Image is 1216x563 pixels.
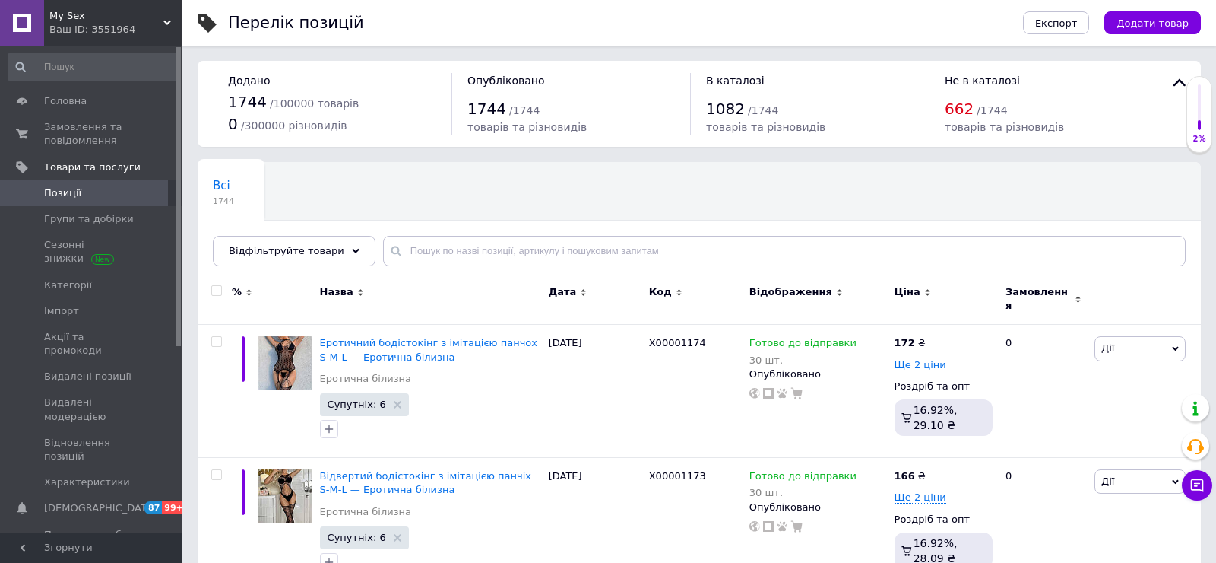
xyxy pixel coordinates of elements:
span: Замовлення та повідомлення [44,120,141,148]
span: Ще 2 ціни [895,359,946,371]
input: Пошук [8,53,179,81]
b: 172 [895,337,915,348]
span: Показники роботи компанії [44,528,141,555]
span: Готово до відправки [749,337,857,353]
span: / 100000 товарів [270,97,359,110]
a: Відвертий бодістокінг з імітацією панчіх S-M-L — Еротична білизна [320,470,531,495]
div: 30 шт. [749,355,857,366]
div: 2% [1187,134,1211,145]
span: Назва [320,285,353,299]
img: Откровенный бодистокинг с имитацией чулок S-M-L – Эротическое бельё [258,469,312,523]
span: Позиції [44,186,81,200]
div: Роздріб та опт [895,380,993,393]
span: Всі [213,179,230,192]
span: / 1744 [977,104,1007,116]
span: 87 [144,501,162,514]
span: My Sex [49,9,163,23]
span: Код [649,285,672,299]
div: Роздріб та опт [895,513,993,526]
span: Дата [549,285,577,299]
span: 1744 [467,100,506,118]
div: 0 [996,325,1091,458]
img: Эротический бодистокинг с имитацией чулок S-M-L – Эротическое бельё [258,336,312,390]
div: ₴ [895,469,926,483]
span: Дії [1101,342,1114,354]
span: Не в каталозі [945,75,1020,87]
span: Сезонні знижки [44,238,141,266]
span: Товари та послуги [44,161,141,174]
span: 16.92%, 29.10 ₴ [914,404,958,431]
span: Додано [228,75,270,87]
span: 1744 [213,196,234,207]
a: Еротична білизна [320,372,412,386]
button: Додати товар [1104,11,1201,34]
span: / 300000 різновидів [241,119,347,132]
span: Відновлення позицій [44,436,141,463]
button: Чат з покупцем [1182,470,1212,501]
span: [DEMOGRAPHIC_DATA] [44,501,157,515]
span: Замовлення [1005,285,1071,313]
a: Еротичний бодістокінг з імітацією панчох S-M-L — Еротична білизна [320,337,537,362]
input: Пошук по назві позиції, артикулу і пошуковим запитам [383,236,1186,266]
span: Видалені модерацією [44,396,141,423]
span: Ціна [895,285,920,299]
span: Видалені позиції [44,370,131,383]
span: Головна [44,94,87,108]
span: X00001173 [649,470,706,482]
div: Опубліковано [749,367,887,381]
div: 30 шт. [749,487,857,498]
a: Еротична білизна [320,505,412,519]
span: % [232,285,242,299]
span: Експорт [1035,17,1078,29]
span: товарів та різновидів [467,121,587,133]
span: Акції та промокоди [44,330,141,358]
span: Готово до відправки [749,470,857,486]
span: Додати товар [1116,17,1189,29]
span: 662 [945,100,974,118]
span: товарів та різновидів [706,121,825,133]
span: Дії [1101,476,1114,487]
div: Перелік позицій [228,15,364,31]
span: Опубліковано [467,75,545,87]
span: Категорії [44,278,92,292]
span: Супутніх: 6 [328,533,386,542]
span: 0 [228,115,238,133]
span: Відображення [749,285,832,299]
span: Супутніх: 6 [328,399,386,409]
button: Експорт [1023,11,1090,34]
span: Характеристики [44,476,130,489]
b: 166 [895,470,915,482]
span: 99+ [162,501,187,514]
span: X00001174 [649,337,706,348]
div: ₴ [895,336,926,350]
span: Імпорт [44,304,79,318]
span: Групи та добірки [44,212,134,226]
span: 1744 [228,93,267,111]
div: Опубліковано [749,501,887,514]
span: Ще 2 ціни [895,491,946,504]
span: / 1744 [509,104,540,116]
span: 1082 [706,100,745,118]
div: [DATE] [545,325,645,458]
div: Ваш ID: 3551964 [49,23,182,37]
span: Відфільтруйте товари [229,245,344,256]
span: / 1744 [748,104,778,116]
span: товарів та різновидів [945,121,1064,133]
span: В каталозі [706,75,765,87]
